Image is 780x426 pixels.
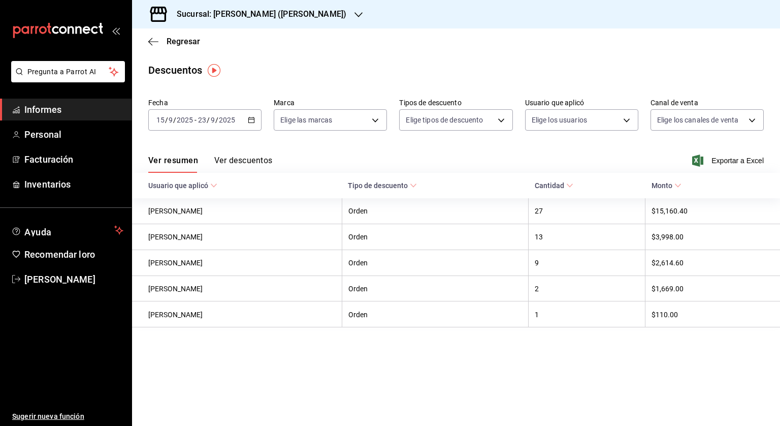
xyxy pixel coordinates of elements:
font: $2,614.60 [652,259,684,267]
font: Elige tipos de descuento [406,116,483,124]
font: Usuario que aplicó [148,182,208,190]
font: / [215,116,218,124]
font: Exportar a Excel [711,157,764,165]
font: Canal de venta [651,99,698,107]
input: -- [210,116,215,124]
font: Fecha [148,99,168,107]
font: $15,160.40 [652,207,688,216]
font: 13 [535,233,543,241]
div: pestañas de navegación [148,155,272,173]
font: / [207,116,210,124]
font: / [165,116,168,124]
font: [PERSON_NAME] [148,207,203,216]
span: Tipo de descuento [348,181,417,190]
span: Cantidad [535,181,573,190]
font: Pregunta a Parrot AI [27,68,96,76]
input: -- [168,116,173,124]
input: -- [198,116,207,124]
font: 1 [535,311,539,319]
span: Monto [652,181,681,190]
font: $3,998.00 [652,233,684,241]
font: [PERSON_NAME] [148,233,203,241]
a: Pregunta a Parrot AI [7,74,125,84]
font: [PERSON_NAME] [148,285,203,293]
font: Recomendar loro [24,249,95,260]
font: Inventarios [24,179,71,190]
font: 2 [535,285,539,293]
button: Exportar a Excel [694,155,764,167]
input: ---- [218,116,236,124]
font: Facturación [24,154,73,165]
font: Elige los canales de venta [657,116,738,124]
font: $1,669.00 [652,285,684,293]
font: Orden [348,259,368,267]
font: Orden [348,285,368,293]
font: Sucursal: [PERSON_NAME] ([PERSON_NAME]) [177,9,346,19]
button: abrir_cajón_menú [112,26,120,35]
font: Personal [24,129,61,140]
font: Tipos de descuento [399,99,461,107]
font: / [173,116,176,124]
font: [PERSON_NAME] [148,259,203,267]
font: Sugerir nueva función [12,412,84,420]
font: Elige las marcas [280,116,332,124]
input: -- [156,116,165,124]
font: Ayuda [24,227,52,237]
font: Usuario que aplicó [525,99,584,107]
button: Regresar [148,37,200,46]
input: ---- [176,116,193,124]
font: Marca [274,99,295,107]
font: [PERSON_NAME] [24,274,95,285]
font: [PERSON_NAME] [148,311,203,319]
font: Monto [652,182,672,190]
font: Orden [348,207,368,216]
font: Ver resumen [148,156,198,165]
font: Ver descuentos [214,156,272,165]
span: Usuario que aplicó [148,181,217,190]
font: 27 [535,207,543,216]
font: Informes [24,104,61,115]
font: $110.00 [652,311,678,319]
font: - [194,116,197,124]
font: Elige los usuarios [532,116,587,124]
button: Pregunta a Parrot AI [11,61,125,82]
font: Orden [348,311,368,319]
font: Tipo de descuento [348,182,408,190]
font: 9 [535,259,539,267]
font: Regresar [167,37,200,46]
font: Cantidad [535,182,564,190]
font: Orden [348,233,368,241]
img: Marcador de información sobre herramientas [208,64,220,77]
font: Descuentos [148,64,202,76]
